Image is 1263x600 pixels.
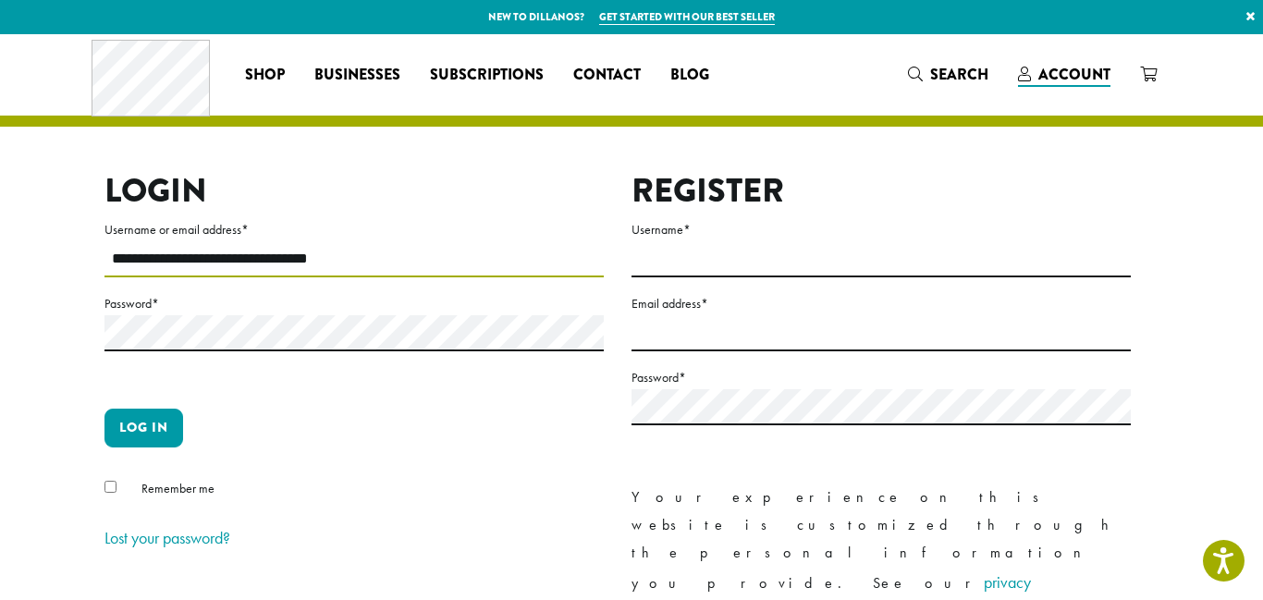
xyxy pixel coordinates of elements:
[631,171,1131,211] h2: Register
[573,64,641,87] span: Contact
[670,64,709,87] span: Blog
[930,64,988,85] span: Search
[104,527,230,548] a: Lost your password?
[631,218,1131,241] label: Username
[631,366,1131,389] label: Password
[104,292,604,315] label: Password
[599,9,775,25] a: Get started with our best seller
[245,64,285,87] span: Shop
[104,218,604,241] label: Username or email address
[430,64,544,87] span: Subscriptions
[230,60,300,90] a: Shop
[1038,64,1110,85] span: Account
[314,64,400,87] span: Businesses
[104,171,604,211] h2: Login
[104,409,183,447] button: Log in
[141,480,215,496] span: Remember me
[893,59,1003,90] a: Search
[631,292,1131,315] label: Email address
